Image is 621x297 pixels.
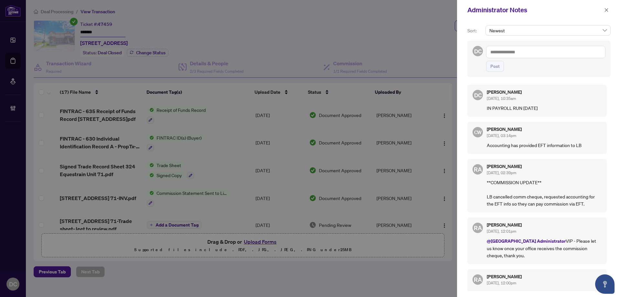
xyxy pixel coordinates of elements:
span: CW [474,128,482,136]
h5: [PERSON_NAME] [487,127,602,132]
span: [DATE], 02:39pm [487,170,516,175]
span: RA [474,165,482,174]
button: Open asap [595,274,615,294]
span: close [604,8,609,12]
span: [DATE], 03:14pm [487,133,516,138]
button: Post [486,61,504,72]
span: @[GEOGRAPHIC_DATA] Administrator [487,238,566,244]
h5: [PERSON_NAME] [487,164,602,169]
span: [DATE], 12:00pm [487,281,516,285]
span: [DATE], 12:01pm [487,229,516,234]
h5: [PERSON_NAME] [487,274,602,279]
p: Sort: [467,27,483,34]
span: DC [474,90,482,99]
h5: [PERSON_NAME] [487,223,602,227]
span: Newest [489,26,607,35]
p: Accounting has provided EFT information to LB [487,142,602,149]
div: Administrator Notes [467,5,602,15]
p: VIP - Please let us know once your office receives the commission cheque, thank you. [487,237,602,259]
p: **COMMISSION UPDATE** LB cancelled comm cheque, requested accounting for the EFT info so they can... [487,179,602,207]
h5: [PERSON_NAME] [487,90,602,94]
span: DC [474,47,482,55]
span: [DATE], 10:35am [487,96,516,101]
span: RA [474,275,482,284]
span: RA [474,223,482,232]
p: IN PAYROLL RUN [DATE] [487,104,602,111]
